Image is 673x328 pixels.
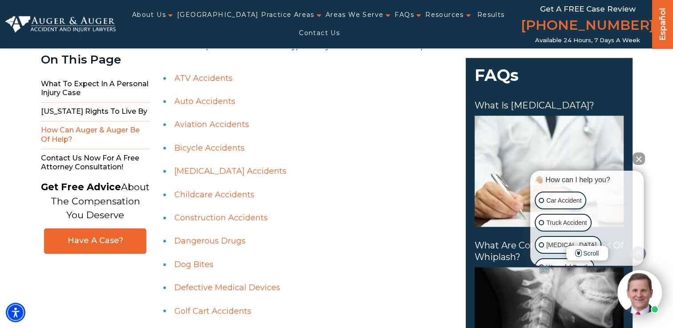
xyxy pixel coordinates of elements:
[6,303,25,322] div: Accessibility Menu
[395,6,414,24] a: FAQs
[174,73,233,83] a: ATV Accidents
[477,6,505,24] a: Results
[546,195,581,206] p: Car Accident
[540,4,636,13] span: Get a FREE Case Review
[539,266,549,274] a: Open intaker chat
[326,6,384,24] a: Areas We Serve
[174,190,254,200] a: Childcare Accidents
[475,100,624,111] span: What is [MEDICAL_DATA]?
[174,236,246,246] a: Dangerous Drugs
[174,143,245,153] a: Bicycle Accidents
[174,283,280,292] a: Defective Medical Devices
[44,228,146,254] a: Have A Case?
[174,213,268,223] a: Construction Accidents
[466,58,633,100] span: FAQs
[41,103,150,121] span: [US_STATE] Rights to Live By
[546,262,589,273] p: Wrongful Death
[633,152,645,165] button: Close Intaker Chat Widget
[53,236,137,246] span: Have A Case?
[41,180,149,222] p: About The Compensation You Deserve
[174,96,235,106] a: Auto Accidents
[174,306,251,316] a: Golf Cart Accidents
[174,260,214,269] a: Dog Bites
[41,121,150,149] span: How Can Auger & Auger Be of Help?
[566,246,608,260] span: Scroll
[41,75,150,103] span: What to Expect in a Personal Injury Case
[475,240,624,263] span: What Are Common Symptoms of Whiplash?
[299,24,340,42] a: Contact Us
[475,116,624,227] img: What is Diabetic Ketoacidosis?
[132,6,166,24] a: About Us
[425,6,464,24] a: Resources
[177,6,314,24] a: [GEOGRAPHIC_DATA] Practice Areas
[174,120,249,129] a: Aviation Accidents
[521,16,654,37] a: [PHONE_NUMBER]
[617,270,662,315] img: Intaker widget Avatar
[546,240,596,251] p: [MEDICAL_DATA]
[174,166,286,176] a: [MEDICAL_DATA] Accidents
[475,100,624,227] a: What is [MEDICAL_DATA]? What is Diabetic Ketoacidosis?
[532,175,641,185] div: 👋🏼 How can I help you?
[546,217,587,228] p: Truck Accident
[535,37,640,44] span: Available 24 Hours, 7 Days a Week
[41,149,150,177] span: Contact Us Now for a Free Attorney Consultation!
[41,181,121,192] strong: Get Free Advice
[5,16,116,33] img: Auger & Auger Accident and Injury Lawyers Logo
[41,53,150,66] div: On This Page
